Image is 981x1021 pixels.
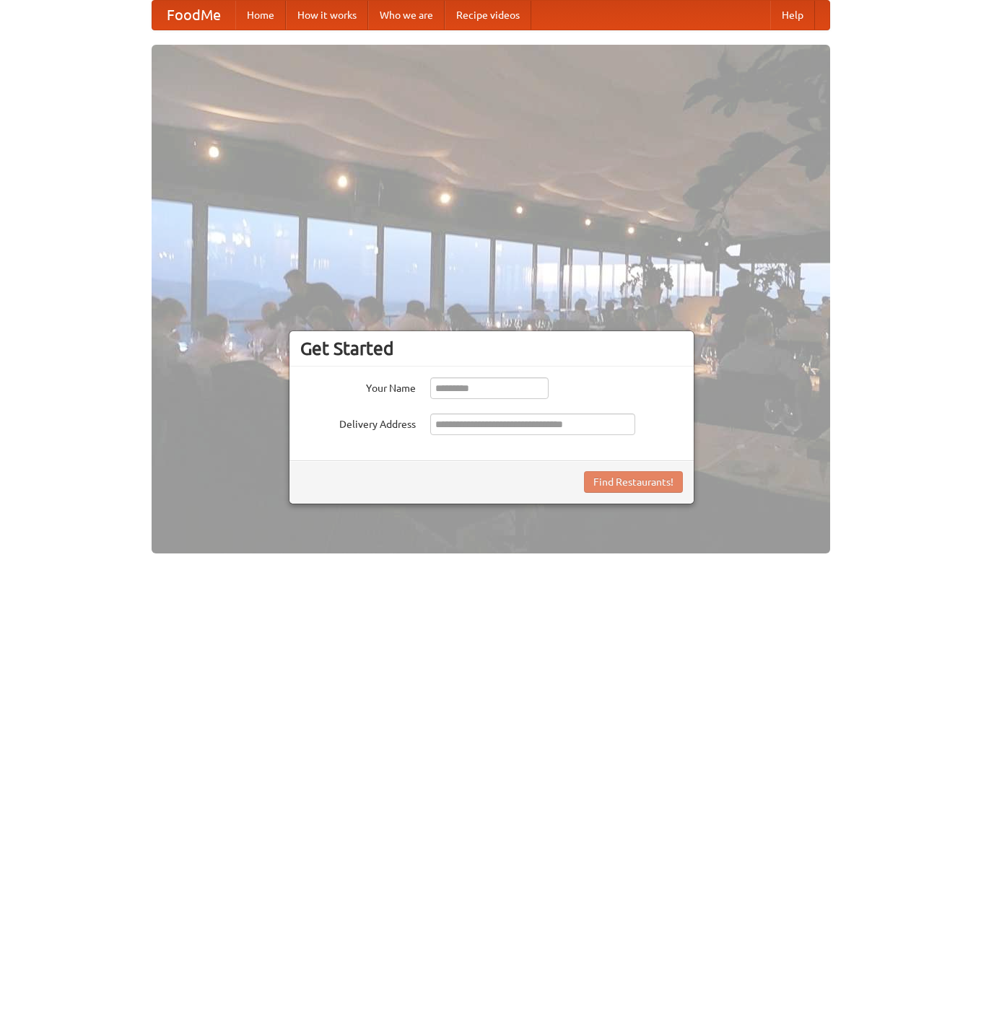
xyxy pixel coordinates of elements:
[445,1,531,30] a: Recipe videos
[152,1,235,30] a: FoodMe
[584,471,683,493] button: Find Restaurants!
[300,338,683,359] h3: Get Started
[300,413,416,431] label: Delivery Address
[300,377,416,395] label: Your Name
[770,1,815,30] a: Help
[235,1,286,30] a: Home
[286,1,368,30] a: How it works
[368,1,445,30] a: Who we are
